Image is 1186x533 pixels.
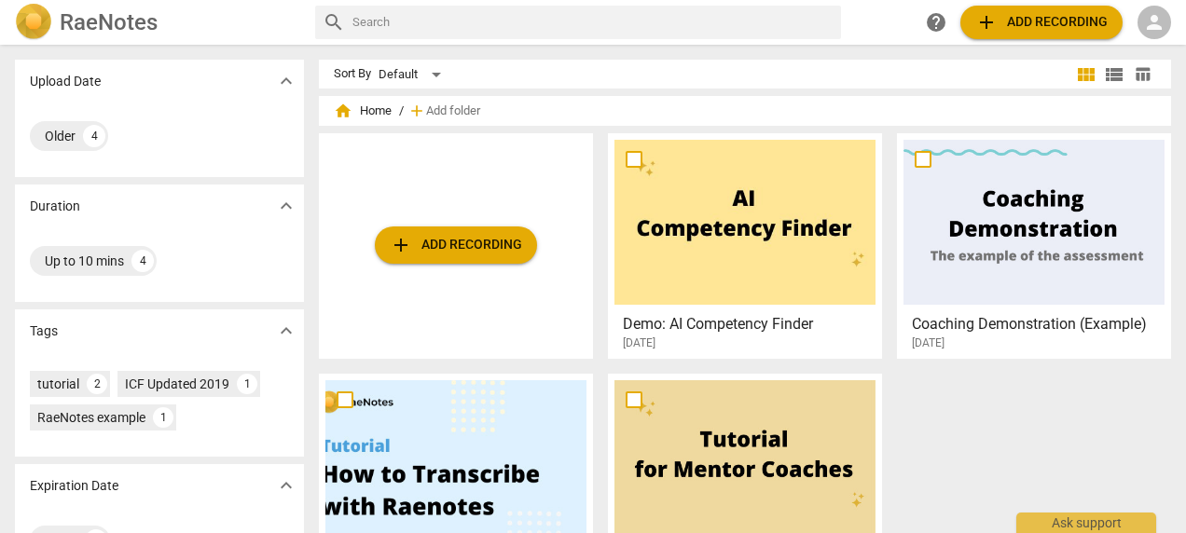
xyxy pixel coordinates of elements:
p: Duration [30,197,80,216]
h3: Coaching Demonstration (Example) [912,313,1166,335]
img: Logo [15,4,52,41]
span: view_module [1075,63,1097,86]
h3: Demo: AI Competency Finder [623,313,877,335]
button: Show more [272,192,300,220]
div: Older [45,127,76,145]
span: help [925,11,947,34]
div: Ask support [1016,512,1156,533]
a: LogoRaeNotes [15,4,300,41]
button: List view [1100,61,1128,89]
a: Help [919,6,953,39]
button: Show more [272,471,300,499]
span: view_list [1103,63,1125,86]
input: Search [352,7,834,37]
button: Show more [272,317,300,345]
span: home [334,102,352,120]
span: Add recording [975,11,1108,34]
div: tutorial [37,375,79,393]
span: expand_more [275,474,297,497]
a: Demo: AI Competency Finder[DATE] [614,140,876,350]
span: [DATE] [623,335,655,351]
span: / [399,104,404,118]
span: [DATE] [912,335,945,351]
div: Sort By [334,67,371,81]
span: Home [334,102,392,120]
button: Upload [375,226,537,264]
span: expand_more [275,195,297,217]
p: Tags [30,321,58,341]
span: expand_more [275,70,297,92]
span: Add folder [426,104,480,118]
span: add [407,102,426,120]
div: RaeNotes example [37,408,145,427]
div: Up to 10 mins [45,252,124,270]
p: Expiration Date [30,476,118,496]
button: Table view [1128,61,1156,89]
button: Upload [960,6,1123,39]
span: add [975,11,998,34]
div: 4 [83,125,105,147]
span: person [1143,11,1165,34]
button: Show more [272,67,300,95]
span: add [390,234,412,256]
a: Coaching Demonstration (Example)[DATE] [903,140,1165,350]
span: table_chart [1134,65,1152,83]
div: 1 [237,374,257,394]
p: Upload Date [30,72,101,91]
span: search [323,11,345,34]
h2: RaeNotes [60,9,158,35]
div: 2 [87,374,107,394]
button: Tile view [1072,61,1100,89]
div: ICF Updated 2019 [125,375,229,393]
div: Default [379,60,448,89]
div: 4 [131,250,154,272]
span: Add recording [390,234,522,256]
span: expand_more [275,320,297,342]
div: 1 [153,407,173,428]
